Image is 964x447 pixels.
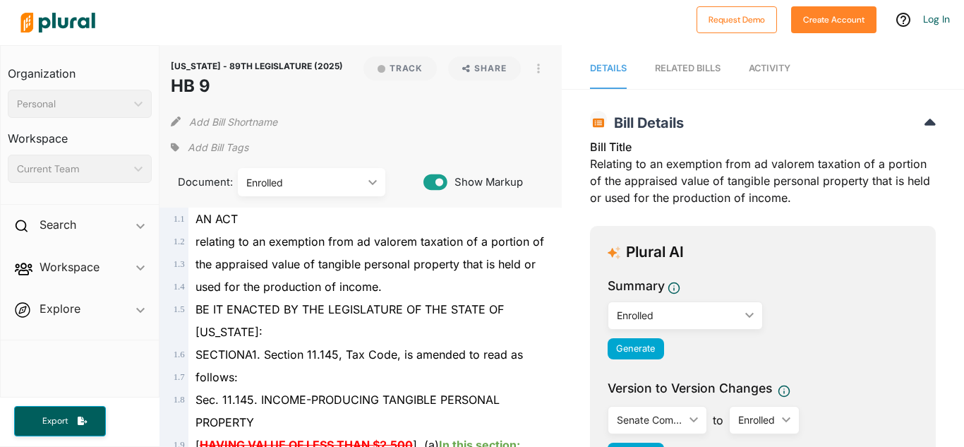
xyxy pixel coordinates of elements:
span: Sec. 11.145. INCOME-PRODUCING TANGIBLE PERSONAL PROPERTY [195,393,500,429]
span: Show Markup [447,174,523,190]
span: [US_STATE] - 89TH LEGISLATURE (2025) [171,61,343,71]
span: relating to an exemption from ad valorem taxation of a portion of [195,234,544,249]
span: 1 . 1 [174,214,185,224]
span: Generate [616,343,655,354]
span: used for the production of income. [195,280,382,294]
button: Track [363,56,437,81]
span: the appraised value of tangible personal property that is held or [195,257,536,271]
span: follows: [195,370,238,384]
span: Add Bill Tags [188,141,248,155]
button: Create Account [791,6,876,33]
span: Export [32,415,78,427]
button: Export [14,406,106,436]
button: Share [448,56,521,81]
a: Activity [749,49,790,89]
button: Share [442,56,526,81]
h2: Search [40,217,76,232]
span: Document: [171,174,220,190]
span: to [707,412,729,429]
span: Activity [749,63,790,73]
a: Create Account [791,11,876,26]
div: Relating to an exemption from ad valorem taxation of a portion of the appraised value of tangible... [590,138,936,215]
a: RELATED BILLS [655,49,721,89]
button: Generate [608,338,664,359]
h3: Bill Title [590,138,936,155]
span: 1 . 7 [174,372,185,382]
span: 1 . 8 [174,395,185,405]
div: Add tags [171,137,248,158]
span: Bill Details [607,114,684,131]
span: 1 . 3 [174,259,185,269]
span: AN ACT [195,212,238,226]
span: Version to Version Changes [608,379,772,398]
div: Current Team [17,162,128,177]
span: BE IT ENACTED BY THE LEGISLATURE OF THE STATE OF [US_STATE]: [195,302,504,339]
h3: Organization [8,53,152,84]
div: Enrolled [738,412,776,427]
div: RELATED BILLS [655,61,721,75]
a: Log In [923,13,950,25]
span: 1 . 6 [174,350,185,359]
span: 1 . 4 [174,282,185,292]
h3: Plural AI [626,244,684,261]
div: Senate Committee Report [617,412,684,427]
h1: HB 9 [171,73,343,99]
h3: Workspace [8,118,152,149]
button: Add Bill Shortname [189,110,277,133]
span: Details [590,63,627,73]
span: 1 . 5 [174,304,185,314]
span: 1 . 2 [174,237,185,246]
a: Details [590,49,627,89]
h3: Summary [608,277,665,295]
div: Enrolled [617,308,740,323]
div: Personal [17,97,128,112]
a: Request Demo [697,11,777,26]
span: SECTIONA1. Section 11.145, Tax Code, is amended to read as [195,347,523,362]
div: Enrolled [246,175,363,190]
button: Request Demo [697,6,777,33]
